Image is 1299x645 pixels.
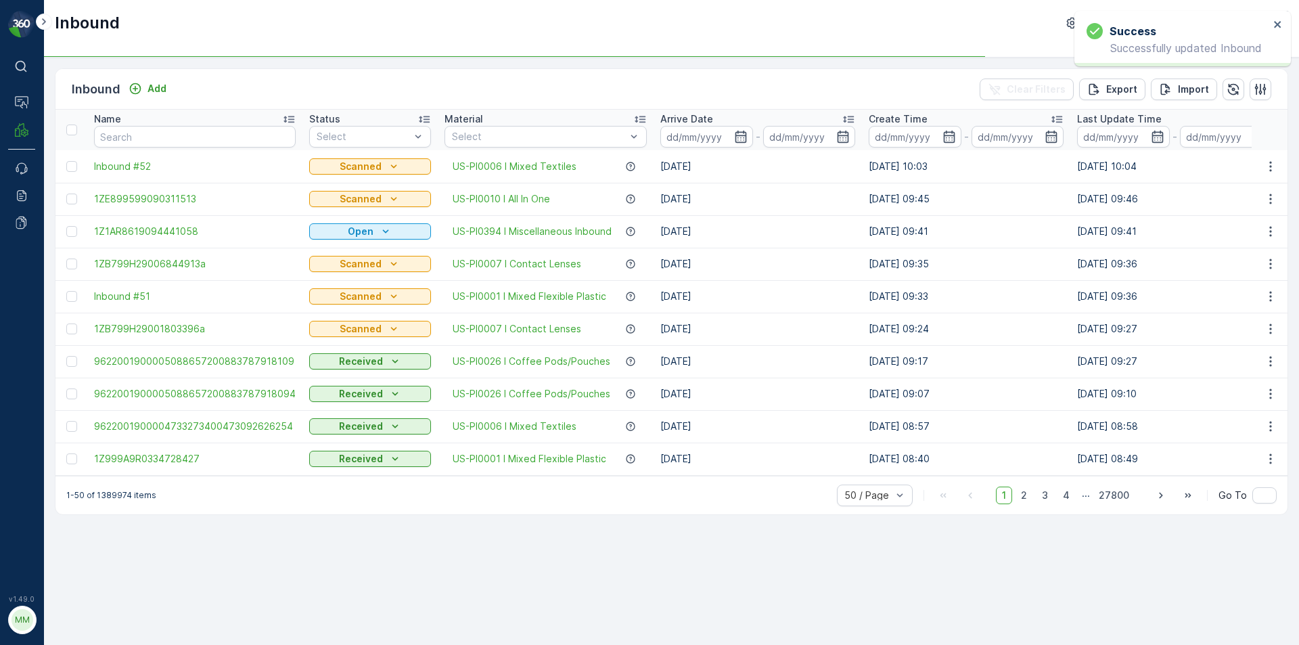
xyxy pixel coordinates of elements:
span: 0 lbs [76,267,99,278]
p: Successfully updated Inbound [1087,42,1269,54]
td: [DATE] 09:10 [1070,378,1279,410]
a: US-PI0026 I Coffee Pods/Pouches [453,355,610,368]
span: Name : [12,222,45,233]
td: [DATE] 09:27 [1070,313,1279,345]
a: US-PI0026 I Coffee Pods/Pouches [453,387,610,401]
button: close [1273,19,1283,32]
a: US-PI0006 I Mixed Textiles [453,420,576,433]
span: First Weight : [12,267,76,278]
td: [DATE] 08:58 [1070,410,1279,443]
p: Scanned [340,290,382,303]
button: Scanned [309,256,431,272]
p: Scanned [340,322,382,336]
td: [DATE] 10:03 [862,150,1070,183]
td: [DATE] 09:33 [862,280,1070,313]
a: 9622001900005088657200883787918094 [94,387,296,401]
div: Toggle Row Selected [66,291,77,302]
td: [DATE] 09:41 [1070,215,1279,248]
a: Inbound #51 [94,290,296,303]
button: Export [1079,79,1145,100]
td: [DATE] 09:36 [1070,280,1279,313]
div: Toggle Row Selected [66,356,77,367]
p: Scanned [340,160,382,173]
td: [DATE] [654,215,862,248]
input: dd/mm/yyyy [869,126,961,148]
div: Toggle Row Selected [66,226,77,237]
p: Received [339,355,383,368]
td: [DATE] 09:07 [862,378,1070,410]
a: 1ZB799H29001803396a [94,322,296,336]
span: 2 [1015,487,1033,504]
a: US-PI0394 I Miscellaneous Inbound [453,225,612,238]
p: Clear Filters [1007,83,1066,96]
span: Material Type : [12,289,83,301]
p: Open [348,225,373,238]
td: [DATE] 10:04 [1070,150,1279,183]
a: US-PI0006 I Mixed Textiles [453,160,576,173]
p: Name [94,112,121,126]
td: [DATE] [654,410,862,443]
button: Received [309,386,431,402]
td: [DATE] 09:24 [862,313,1070,345]
a: US-PI0007 I Contact Lenses [453,257,581,271]
p: Scanned [340,257,382,271]
p: Received [339,420,383,433]
td: [DATE] 09:41 [862,215,1070,248]
a: 1ZB799H29006844913a [94,257,296,271]
p: Import [1178,83,1209,96]
td: [DATE] [654,150,862,183]
a: 9622001900004733273400473092626254 [94,420,296,433]
span: 1 [996,487,1012,504]
td: [DATE] 08:49 [1070,443,1279,475]
p: Received [339,452,383,466]
span: Go To [1218,489,1247,502]
div: Toggle Row Selected [66,421,77,432]
td: [DATE] 09:45 [862,183,1070,215]
span: US-PI0007 I Contact Lenses [453,322,581,336]
td: [DATE] [654,280,862,313]
a: US-PI0001 I Mixed Flexible Plastic [453,290,606,303]
input: dd/mm/yyyy [1077,126,1170,148]
span: US-PI0010 I All In One [453,192,550,206]
button: Clear Filters [980,79,1074,100]
a: Inbound #52 [94,160,296,173]
span: v 1.49.0 [8,595,35,603]
p: Scanned [340,192,382,206]
span: Arrive Date : [12,244,72,256]
p: Create Time [869,112,928,126]
div: Toggle Row Selected [66,453,77,464]
button: Open [309,223,431,240]
button: Scanned [309,191,431,207]
a: US-PI0001 I Mixed Flexible Plastic [453,452,606,466]
p: Select [317,130,410,143]
div: MM [12,609,33,631]
button: Received [309,451,431,467]
button: Received [309,353,431,370]
p: - [756,129,760,145]
button: Add [123,81,172,97]
p: 1-50 of 1389974 items [66,490,156,501]
span: 3 [1036,487,1054,504]
a: 1ZE899599090311513 [94,192,296,206]
button: Import [1151,79,1217,100]
a: 1Z999A9R0334728427 [94,452,296,466]
a: 9622001900005088657200883787918109 [94,355,296,368]
button: MM [8,606,35,634]
button: Received [309,418,431,435]
p: Inbound #52 [615,12,681,28]
td: [DATE] [654,313,862,345]
a: 1Z1AR8619094441058 [94,225,296,238]
td: [DATE] [654,378,862,410]
td: [DATE] 09:17 [862,345,1070,378]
